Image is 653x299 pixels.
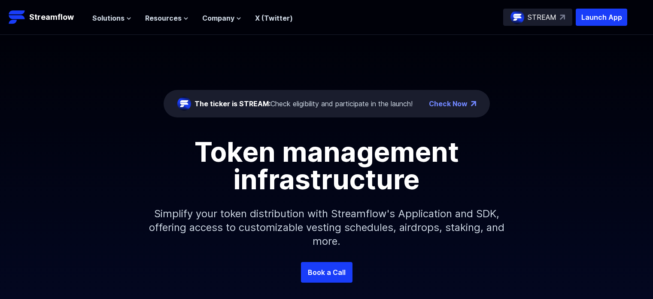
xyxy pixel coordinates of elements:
[560,15,565,20] img: top-right-arrow.svg
[142,193,511,262] p: Simplify your token distribution with Streamflow's Application and SDK, offering access to custom...
[194,99,413,109] div: Check eligibility and participate in the launch!
[528,12,556,22] p: STREAM
[202,13,234,23] span: Company
[145,13,182,23] span: Resources
[301,262,352,283] a: Book a Call
[177,97,191,111] img: streamflow-logo-circle.png
[471,101,476,106] img: top-right-arrow.png
[503,9,572,26] a: STREAM
[576,9,627,26] button: Launch App
[145,13,188,23] button: Resources
[9,9,84,26] a: Streamflow
[134,138,520,193] h1: Token management infrastructure
[92,13,131,23] button: Solutions
[194,99,270,108] span: The ticker is STREAM:
[429,99,468,109] a: Check Now
[92,13,125,23] span: Solutions
[255,14,293,22] a: X (Twitter)
[202,13,241,23] button: Company
[9,9,26,26] img: Streamflow Logo
[510,10,524,24] img: streamflow-logo-circle.png
[29,11,74,23] p: Streamflow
